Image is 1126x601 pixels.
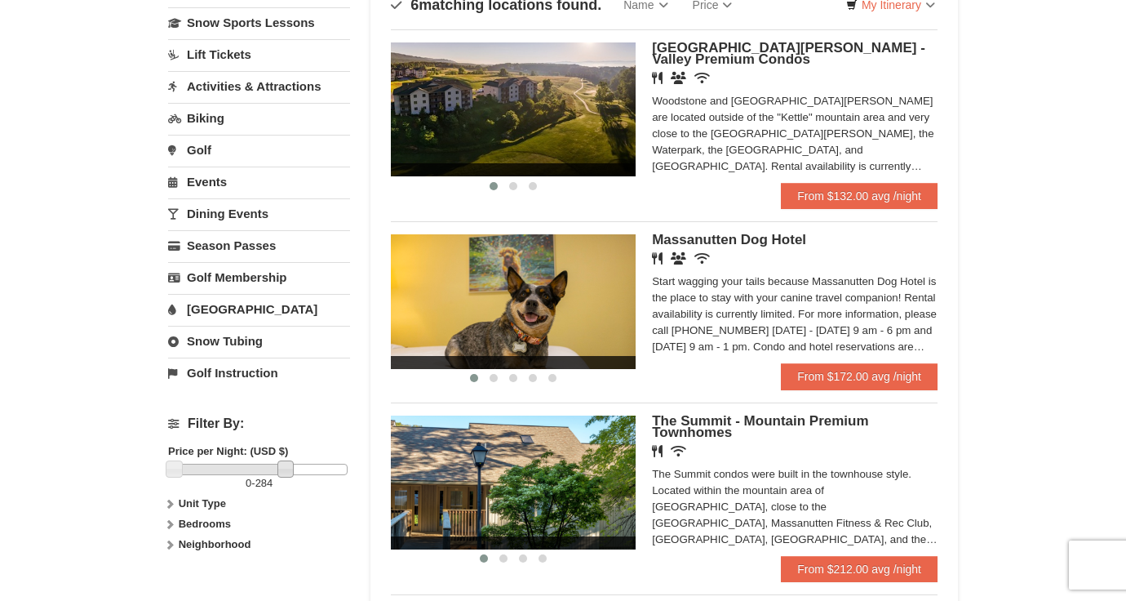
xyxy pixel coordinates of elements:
a: Snow Sports Lessons [168,7,350,38]
i: Restaurant [652,445,663,457]
div: The Summit condos were built in the townhouse style. Located within the mountain area of [GEOGRAP... [652,466,938,548]
i: Wireless Internet (free) [694,72,710,84]
div: Start wagging your tails because Massanutten Dog Hotel is the place to stay with your canine trav... [652,274,938,355]
strong: Unit Type [179,497,226,510]
h4: Filter By: [168,416,350,431]
a: [GEOGRAPHIC_DATA] [168,294,350,324]
a: Snow Tubing [168,326,350,356]
div: Woodstone and [GEOGRAPHIC_DATA][PERSON_NAME] are located outside of the "Kettle" mountain area an... [652,93,938,175]
i: Restaurant [652,72,663,84]
i: Wireless Internet (free) [671,445,686,457]
i: Banquet Facilities [671,72,686,84]
a: From $132.00 avg /night [781,183,938,209]
span: [GEOGRAPHIC_DATA][PERSON_NAME] - Valley Premium Condos [652,40,925,67]
span: 0 [246,477,251,489]
i: Banquet Facilities [671,252,686,265]
a: Golf [168,135,350,165]
strong: Neighborhood [179,538,251,550]
a: Biking [168,103,350,133]
a: From $212.00 avg /night [781,556,938,582]
i: Restaurant [652,252,663,265]
span: The Summit - Mountain Premium Townhomes [652,413,868,440]
a: Lift Tickets [168,39,350,69]
a: From $172.00 avg /night [781,363,938,390]
label: - [168,475,350,492]
a: Golf Membership [168,262,350,292]
i: Wireless Internet (free) [694,252,710,265]
span: Massanutten Dog Hotel [652,232,806,247]
span: 284 [255,477,273,489]
strong: Price per Night: (USD $) [168,445,288,457]
a: Season Passes [168,230,350,260]
strong: Bedrooms [179,518,231,530]
a: Activities & Attractions [168,71,350,101]
a: Events [168,167,350,197]
a: Dining Events [168,198,350,229]
a: Golf Instruction [168,358,350,388]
